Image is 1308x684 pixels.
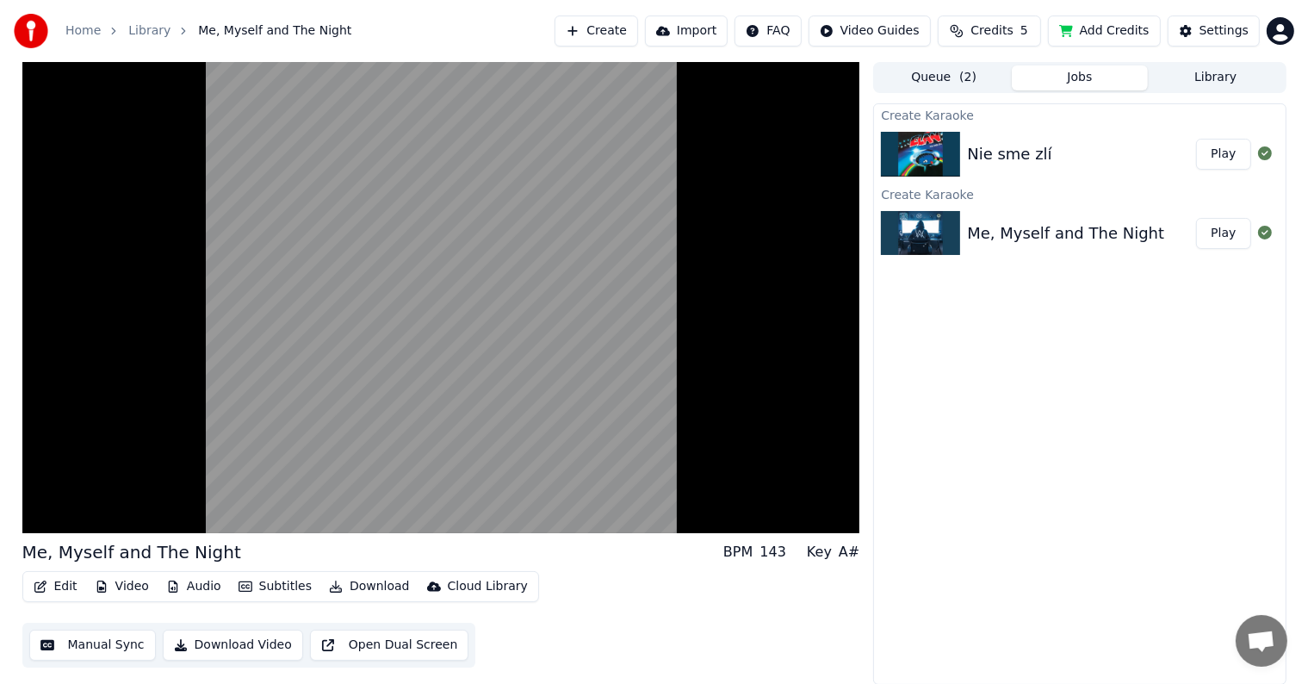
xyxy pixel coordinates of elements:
[967,221,1164,246] div: Me, Myself and The Night
[1196,218,1250,249] button: Play
[128,22,170,40] a: Library
[1200,22,1249,40] div: Settings
[874,104,1285,125] div: Create Karaoke
[14,14,48,48] img: youka
[310,630,469,661] button: Open Dual Screen
[448,578,528,595] div: Cloud Library
[1236,615,1287,667] a: Otvorený chat
[807,542,832,563] div: Key
[159,575,228,599] button: Audio
[232,575,319,599] button: Subtitles
[198,22,351,40] span: Me, Myself and The Night
[1168,16,1260,47] button: Settings
[735,16,801,47] button: FAQ
[88,575,156,599] button: Video
[809,16,931,47] button: Video Guides
[322,575,417,599] button: Download
[970,22,1013,40] span: Credits
[645,16,728,47] button: Import
[876,65,1012,90] button: Queue
[874,183,1285,204] div: Create Karaoke
[163,630,303,661] button: Download Video
[65,22,101,40] a: Home
[1148,65,1284,90] button: Library
[723,542,753,563] div: BPM
[1048,16,1161,47] button: Add Credits
[959,69,976,86] span: ( 2 )
[27,575,84,599] button: Edit
[967,142,1051,166] div: Nie sme zlí
[1196,139,1250,170] button: Play
[759,542,786,563] div: 143
[65,22,351,40] nav: breadcrumb
[839,542,859,563] div: A#
[938,16,1041,47] button: Credits5
[22,540,241,564] div: Me, Myself and The Night
[555,16,638,47] button: Create
[1020,22,1028,40] span: 5
[1012,65,1148,90] button: Jobs
[29,630,156,661] button: Manual Sync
